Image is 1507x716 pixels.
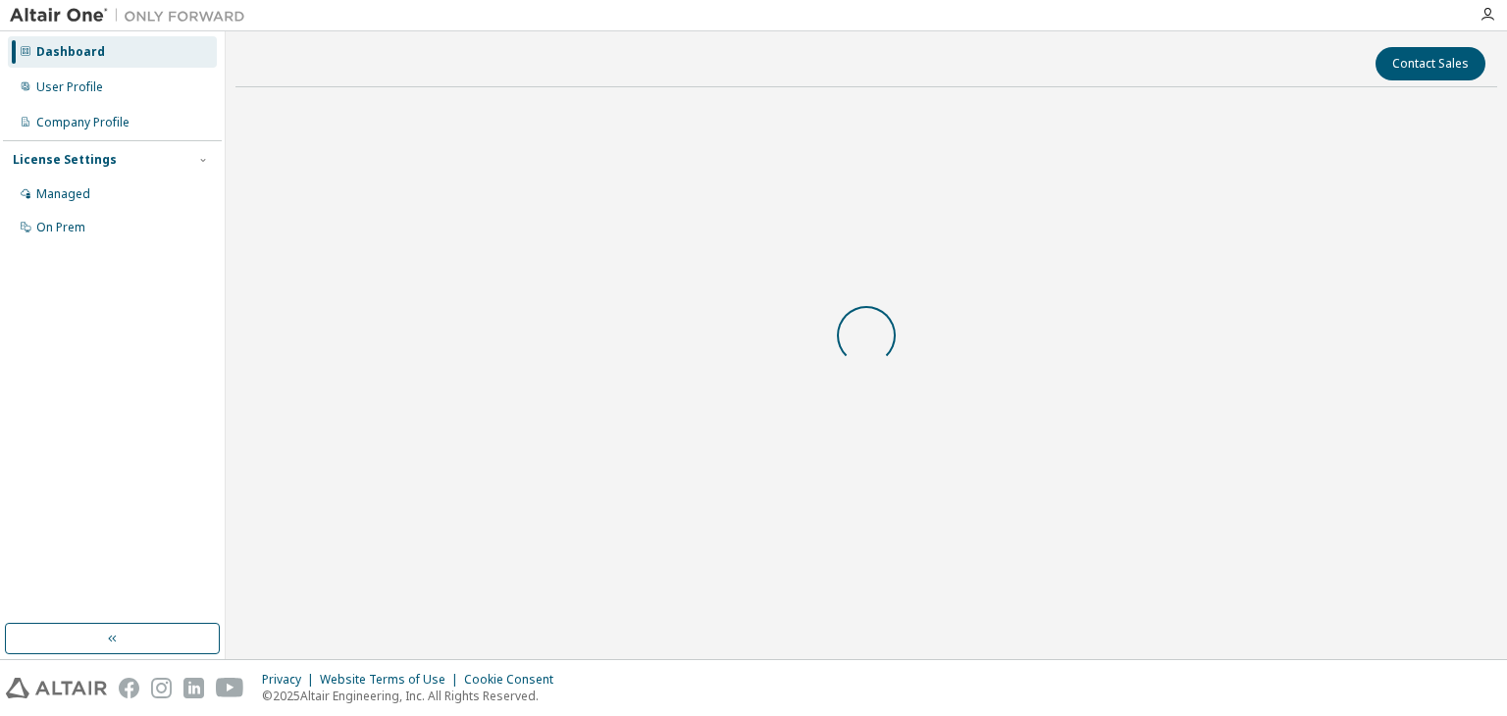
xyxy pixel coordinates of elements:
[183,678,204,698] img: linkedin.svg
[262,688,565,704] p: © 2025 Altair Engineering, Inc. All Rights Reserved.
[151,678,172,698] img: instagram.svg
[36,220,85,235] div: On Prem
[13,152,117,168] div: License Settings
[36,186,90,202] div: Managed
[36,115,130,130] div: Company Profile
[464,672,565,688] div: Cookie Consent
[1376,47,1485,80] button: Contact Sales
[262,672,320,688] div: Privacy
[36,44,105,60] div: Dashboard
[320,672,464,688] div: Website Terms of Use
[6,678,107,698] img: altair_logo.svg
[216,678,244,698] img: youtube.svg
[119,678,139,698] img: facebook.svg
[36,79,103,95] div: User Profile
[10,6,255,26] img: Altair One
